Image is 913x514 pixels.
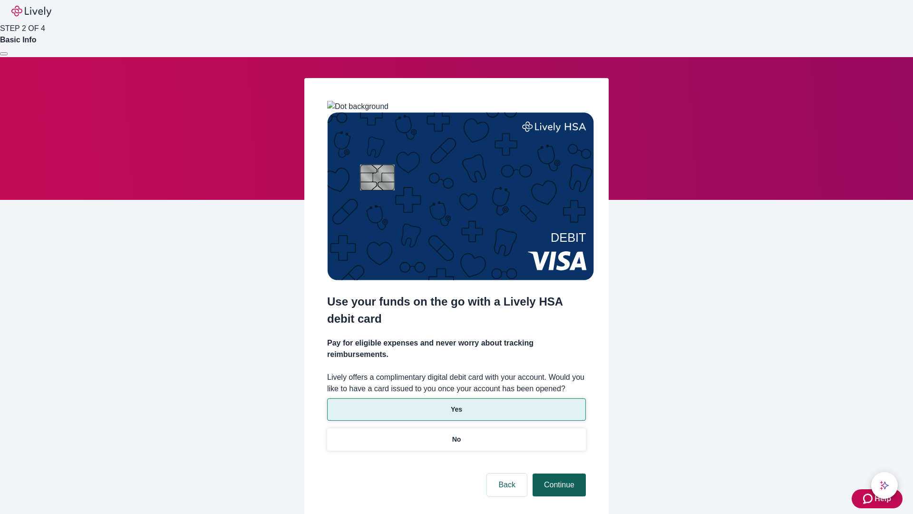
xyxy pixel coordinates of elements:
svg: Zendesk support icon [863,493,874,504]
img: Dot background [327,101,389,112]
button: Yes [327,398,586,421]
span: Help [874,493,891,504]
button: chat [871,472,898,499]
p: No [452,435,461,445]
p: Yes [451,405,462,415]
button: Continue [533,474,586,496]
h2: Use your funds on the go with a Lively HSA debit card [327,293,586,327]
img: Debit card [327,112,594,280]
button: Zendesk support iconHelp [852,489,903,508]
button: Back [487,474,527,496]
svg: Lively AI Assistant [880,481,889,490]
h4: Pay for eligible expenses and never worry about tracking reimbursements. [327,337,586,360]
button: No [327,428,586,451]
label: Lively offers a complimentary digital debit card with your account. Would you like to have a card... [327,372,586,395]
img: Lively [11,6,51,17]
